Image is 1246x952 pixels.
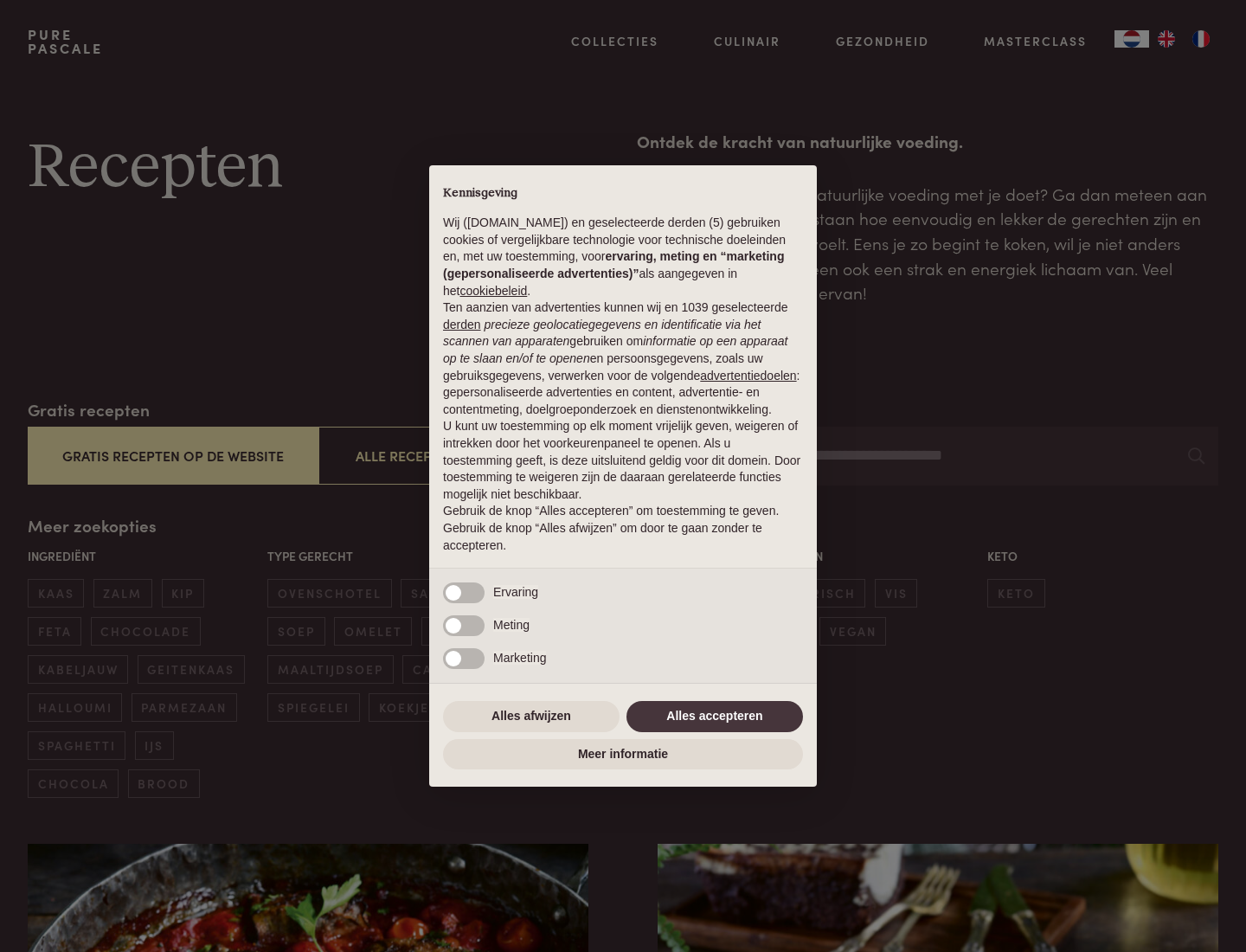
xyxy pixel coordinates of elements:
[493,585,538,599] span: Ervaring
[443,334,788,365] em: informatie op een apparaat op te slaan en/of te openen
[443,318,761,349] em: precieze geolocatiegegevens en identificatie via het scannen van apparaten
[443,503,803,554] p: Gebruik de knop “Alles accepteren” om toestemming te geven. Gebruik de knop “Alles afwijzen” om d...
[443,317,481,334] button: derden
[443,418,803,503] p: U kunt uw toestemming op elk moment vrijelijk geven, weigeren of intrekken door het voorkeurenpan...
[459,284,527,298] a: cookiebeleid
[443,701,620,732] button: Alles afwijzen
[493,618,530,632] span: Meting
[443,215,803,299] p: Wij ([DOMAIN_NAME]) en geselecteerde derden (5) gebruiken cookies of vergelijkbare technologie vo...
[443,186,803,202] h2: Kennisgeving
[700,368,796,385] button: advertentiedoelen
[443,299,803,418] p: Ten aanzien van advertenties kunnen wij en 1039 geselecteerde gebruiken om en persoonsgegevens, z...
[443,249,784,280] strong: ervaring, meting en “marketing (gepersonaliseerde advertenties)”
[493,651,546,665] span: Marketing
[626,701,803,732] button: Alles accepteren
[443,739,803,770] button: Meer informatie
